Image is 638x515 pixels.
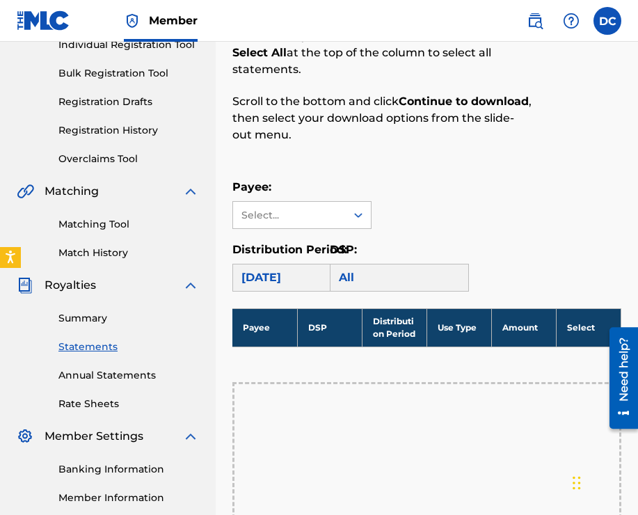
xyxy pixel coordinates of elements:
p: Scroll to the bottom and click , then select your download options from the slide-out menu. [232,93,532,143]
iframe: Resource Center [599,322,638,434]
img: Royalties [17,277,33,294]
a: Member Information [58,491,199,505]
th: Amount [491,308,556,347]
span: Member Settings [45,428,143,445]
th: DSP [297,308,362,347]
a: Matching Tool [58,217,199,232]
img: expand [182,277,199,294]
th: Payee [232,308,297,347]
img: MLC Logo [17,10,70,31]
a: Statements [58,340,199,354]
strong: Continue to download [399,95,529,108]
div: Select... [241,208,336,223]
div: Help [557,7,585,35]
a: Registration Drafts [58,95,199,109]
a: Overclaims Tool [58,152,199,166]
a: Summary [58,311,199,326]
a: Individual Registration Tool [58,38,199,52]
span: Royalties [45,277,96,294]
img: search [527,13,543,29]
img: Member Settings [17,428,33,445]
div: User Menu [593,7,621,35]
a: Banking Information [58,462,199,477]
span: Matching [45,183,99,200]
label: Payee: [232,180,271,193]
a: Rate Sheets [58,397,199,411]
div: Drag [573,462,581,504]
img: Top Rightsholder [124,13,141,29]
p: In the Select column, check the box(es) for any statements you would like to download or click at... [232,11,532,78]
a: Annual Statements [58,368,199,383]
th: Select [556,308,621,347]
img: Matching [17,183,34,200]
a: Bulk Registration Tool [58,66,199,81]
img: help [563,13,580,29]
a: Public Search [521,7,549,35]
label: Distribution Period: [232,243,347,256]
span: Member [149,13,198,29]
iframe: Chat Widget [568,448,638,515]
th: Use Type [426,308,491,347]
label: DSP: [330,243,357,256]
img: expand [182,183,199,200]
a: Registration History [58,123,199,138]
a: Match History [58,246,199,260]
img: expand [182,428,199,445]
th: Distribution Period [362,308,426,347]
strong: Select All [232,46,287,59]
